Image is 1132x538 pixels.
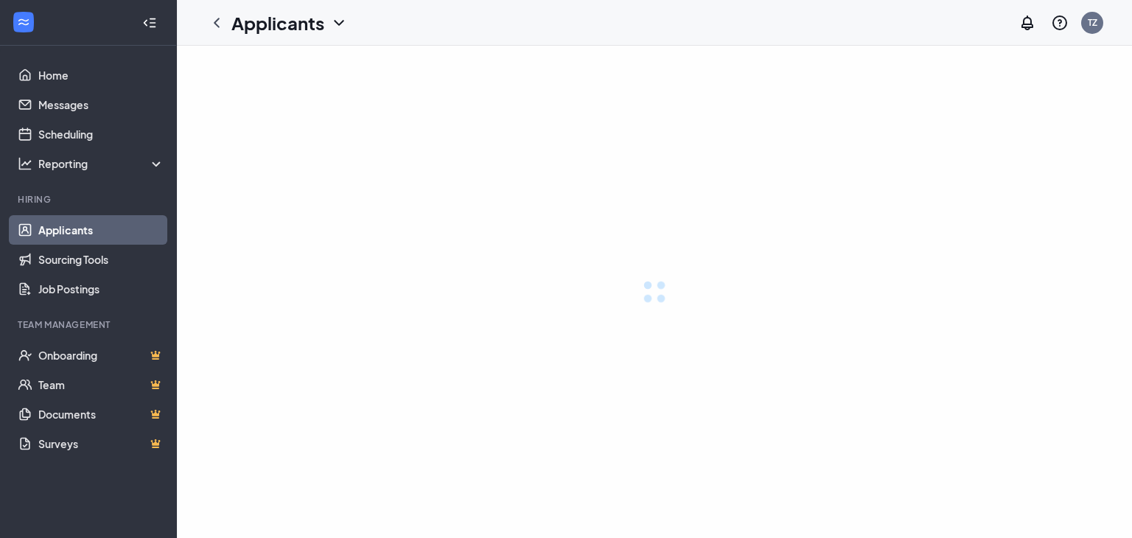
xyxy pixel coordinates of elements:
a: SurveysCrown [38,429,164,458]
svg: WorkstreamLogo [16,15,31,29]
a: Home [38,60,164,90]
a: Job Postings [38,274,164,304]
div: Reporting [38,156,165,171]
svg: ChevronLeft [208,14,226,32]
h1: Applicants [231,10,324,35]
a: OnboardingCrown [38,340,164,370]
a: TeamCrown [38,370,164,399]
svg: QuestionInfo [1051,14,1069,32]
a: Sourcing Tools [38,245,164,274]
div: TZ [1088,16,1097,29]
svg: ChevronDown [330,14,348,32]
svg: Notifications [1019,14,1036,32]
svg: Analysis [18,156,32,171]
a: Applicants [38,215,164,245]
div: Team Management [18,318,161,331]
a: Scheduling [38,119,164,149]
a: Messages [38,90,164,119]
svg: Collapse [142,15,157,30]
a: DocumentsCrown [38,399,164,429]
div: Hiring [18,193,161,206]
